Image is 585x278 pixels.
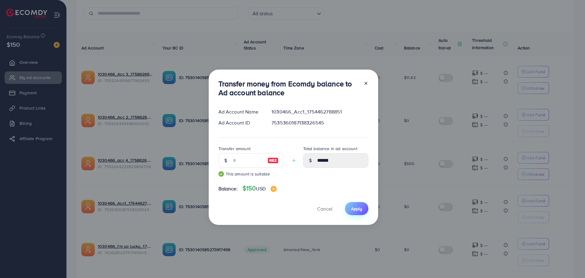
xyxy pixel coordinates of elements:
[214,108,267,115] div: Ad Account Name
[317,205,332,212] span: Cancel
[218,185,238,192] span: Balance:
[267,119,373,126] div: 7535360187138326545
[243,185,277,192] h4: $150
[271,186,277,192] img: image
[559,251,580,273] iframe: Chat
[218,79,359,97] h3: Transfer money from Ecomdy balance to Ad account balance
[267,108,373,115] div: 1030466_Acc1_1754462788851
[214,119,267,126] div: Ad Account ID
[303,146,357,152] label: Total balance in ad account
[218,171,284,177] small: This amount is suitable
[351,206,362,212] span: Apply
[268,157,278,164] img: image
[218,171,224,177] img: guide
[345,202,368,215] button: Apply
[256,185,265,192] span: USD
[310,202,340,215] button: Cancel
[218,146,250,152] label: Transfer amount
